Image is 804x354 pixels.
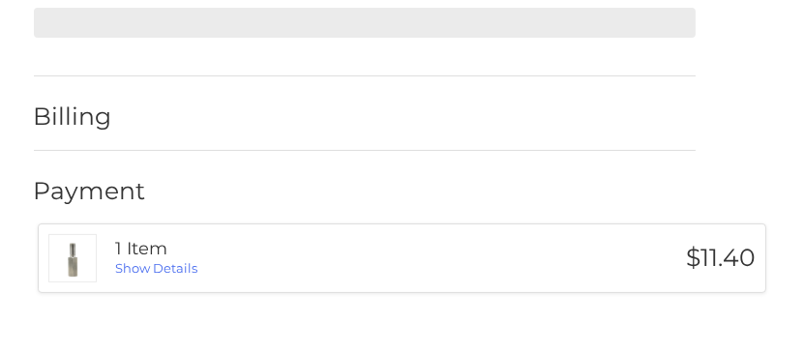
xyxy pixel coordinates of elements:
[435,243,756,273] h3: $11.40
[34,176,147,206] h2: Payment
[115,238,435,260] h3: 1 Item
[34,102,147,132] h2: Billing
[49,235,96,281] img: 3" Steel Angle Grinder Extender
[115,260,197,276] a: Show Details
